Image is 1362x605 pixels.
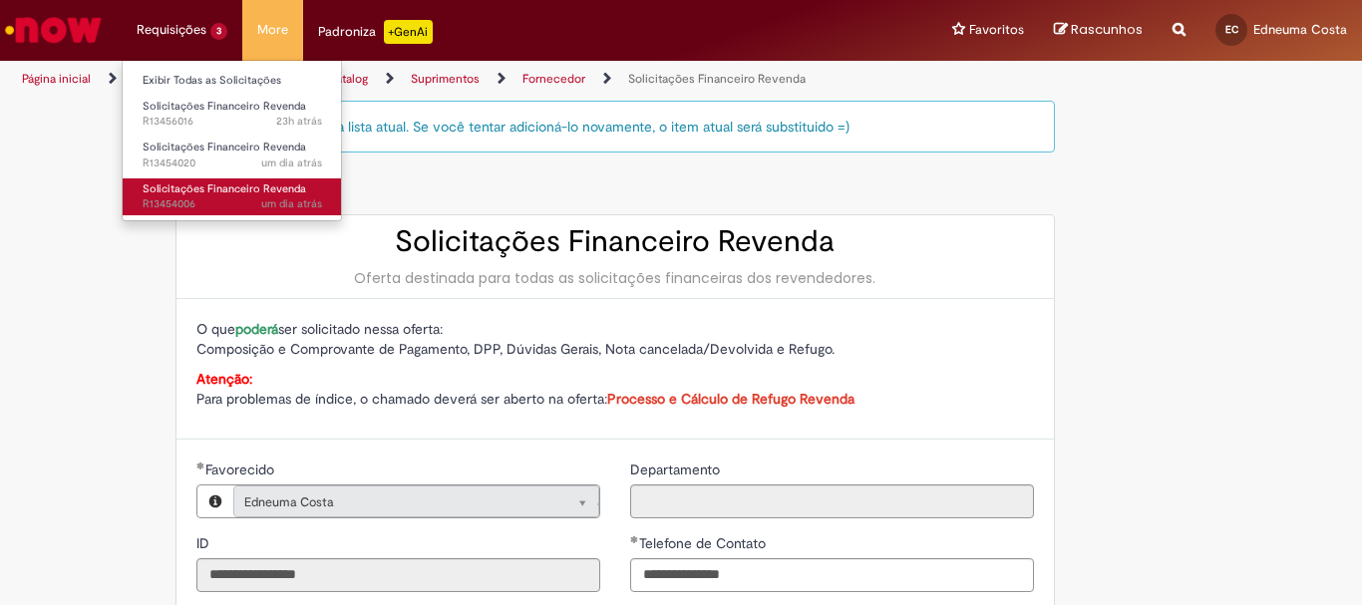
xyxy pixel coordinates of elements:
h2: Solicitações Financeiro Revenda [196,225,1034,258]
span: R13454020 [143,155,322,171]
span: R13454006 [143,196,322,212]
span: Rascunhos [1071,20,1143,39]
div: Padroniza [318,20,433,44]
a: Solicitações Financeiro Revenda [628,71,806,87]
a: Rascunhos [1054,21,1143,40]
time: 27/08/2025 17:43:15 [261,155,322,170]
span: 3 [210,23,227,40]
a: Página inicial [22,71,91,87]
span: Solicitações Financeiro Revenda [143,99,306,114]
a: Exibir Todas as Solicitações [123,70,342,92]
label: Somente leitura - ID [196,533,213,553]
span: um dia atrás [261,196,322,211]
span: 23h atrás [276,114,322,129]
div: Oferta destinada para todas as solicitações financeiras dos revendedores. [196,268,1034,288]
input: ID [196,558,600,592]
p: O que ser solicitado nessa oferta: Composição e Comprovante de Pagamento, DPP, Dúvidas Gerais, No... [196,319,1034,359]
a: Aberto R13456016 : Solicitações Financeiro Revenda [123,96,342,133]
a: Fornecedor [522,71,585,87]
button: Favorecido, Visualizar este registro Edneuma Costa [197,485,233,517]
span: Favoritos [969,20,1024,40]
span: Edneuma Costa [1253,21,1347,38]
span: Necessários - Favorecido [205,460,278,478]
span: Telefone de Contato [639,534,770,552]
input: Departamento [630,484,1034,518]
span: EC [1225,23,1238,36]
strong: poderá [235,320,278,338]
label: Somente leitura - Departamento [630,459,724,479]
img: ServiceNow [2,10,105,50]
span: um dia atrás [261,155,322,170]
a: Suprimentos [411,71,480,87]
label: Somente leitura - Necessários - Favorecido [196,459,278,479]
span: R13456016 [143,114,322,130]
p: Para problemas de índice, o chamado deverá ser aberto na oferta: [196,369,1034,409]
span: Somente leitura - ID [196,534,213,552]
time: 28/08/2025 09:06:40 [276,114,322,129]
a: Aberto R13454006 : Solicitações Financeiro Revenda [123,178,342,215]
p: +GenAi [384,20,433,44]
span: Somente leitura - Departamento [630,460,724,478]
span: Solicitações Financeiro Revenda [143,181,306,196]
span: More [257,20,288,40]
a: Aberto R13454020 : Solicitações Financeiro Revenda [123,137,342,173]
strong: Atenção: [196,370,252,388]
a: Processo e Cálculo de Refugo Revenda [607,390,854,408]
span: Requisições [137,20,206,40]
span: Solicitações Financeiro Revenda [143,140,306,154]
span: Edneuma Costa [244,486,548,518]
time: 27/08/2025 17:40:34 [261,196,322,211]
ul: Requisições [122,60,342,221]
div: Este item já está em sua lista atual. Se você tentar adicioná-lo novamente, o item atual será sub... [175,101,1055,152]
ul: Trilhas de página [15,61,893,98]
input: Telefone de Contato [630,558,1034,592]
a: Edneuma CostaLimpar campo Favorecido [233,485,599,517]
span: Obrigatório Preenchido [630,535,639,543]
span: Obrigatório Preenchido [196,461,205,469]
